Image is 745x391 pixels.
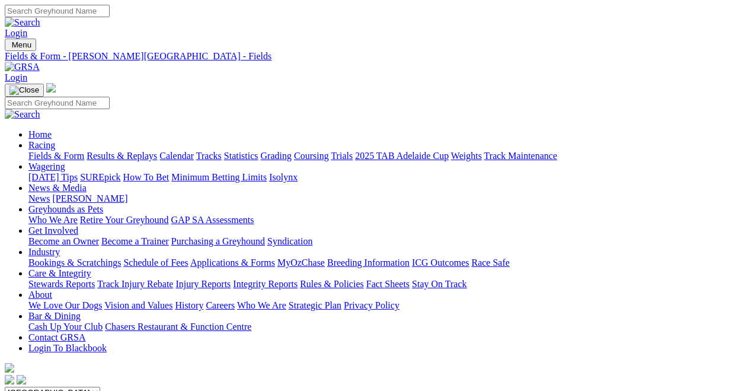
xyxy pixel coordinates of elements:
a: We Love Our Dogs [28,300,102,310]
a: ICG Outcomes [412,258,469,268]
div: About [28,300,740,311]
div: Bar & Dining [28,322,740,332]
a: Track Maintenance [484,151,557,161]
a: Calendar [159,151,194,161]
a: Weights [451,151,482,161]
a: Who We Are [28,215,78,225]
a: Fields & Form [28,151,84,161]
a: Get Involved [28,225,78,236]
img: Search [5,109,40,120]
a: Purchasing a Greyhound [171,236,265,246]
a: Greyhounds as Pets [28,204,103,214]
button: Toggle navigation [5,84,44,97]
a: Schedule of Fees [123,258,188,268]
a: Syndication [267,236,312,246]
a: Vision and Values [104,300,172,310]
a: Race Safe [471,258,509,268]
div: Get Involved [28,236,740,247]
a: Breeding Information [327,258,410,268]
a: Home [28,129,52,139]
a: Bar & Dining [28,311,81,321]
a: News [28,193,50,204]
a: Coursing [294,151,329,161]
input: Search [5,97,110,109]
a: Fact Sheets [366,279,410,289]
span: Menu [12,40,31,49]
a: Who We Are [237,300,286,310]
a: Wagering [28,161,65,171]
img: twitter.svg [17,375,26,384]
a: Login To Blackbook [28,343,107,353]
a: About [28,290,52,300]
a: SUREpick [80,172,120,182]
a: Results & Replays [87,151,157,161]
a: News & Media [28,183,87,193]
a: Care & Integrity [28,268,91,278]
a: Privacy Policy [344,300,399,310]
div: Industry [28,258,740,268]
a: [DATE] Tips [28,172,78,182]
a: Statistics [224,151,258,161]
input: Search [5,5,110,17]
a: Injury Reports [175,279,231,289]
img: Search [5,17,40,28]
a: Strategic Plan [289,300,341,310]
a: 2025 TAB Adelaide Cup [355,151,449,161]
a: Fields & Form - [PERSON_NAME][GEOGRAPHIC_DATA] - Fields [5,51,740,62]
a: GAP SA Assessments [171,215,254,225]
a: Track Injury Rebate [97,279,173,289]
a: Trials [331,151,353,161]
a: Chasers Restaurant & Function Centre [105,322,251,332]
div: Care & Integrity [28,279,740,290]
a: Retire Your Greyhound [80,215,169,225]
img: logo-grsa-white.png [5,363,14,373]
img: GRSA [5,62,40,72]
img: logo-grsa-white.png [46,83,56,93]
a: Careers [206,300,235,310]
a: Grading [261,151,292,161]
a: Minimum Betting Limits [171,172,267,182]
a: Stay On Track [412,279,466,289]
a: Contact GRSA [28,332,85,342]
a: Login [5,28,27,38]
a: MyOzChase [277,258,325,268]
div: Racing [28,151,740,161]
div: Wagering [28,172,740,183]
button: Toggle navigation [5,39,36,51]
a: Cash Up Your Club [28,322,103,332]
a: Isolynx [269,172,298,182]
a: Industry [28,247,60,257]
div: News & Media [28,193,740,204]
a: Bookings & Scratchings [28,258,121,268]
img: Close [9,85,39,95]
a: How To Bet [123,172,170,182]
a: Become a Trainer [101,236,169,246]
a: Rules & Policies [300,279,364,289]
a: Become an Owner [28,236,99,246]
a: Integrity Reports [233,279,298,289]
a: [PERSON_NAME] [52,193,127,204]
a: Racing [28,140,55,150]
img: facebook.svg [5,375,14,384]
a: Login [5,72,27,82]
div: Greyhounds as Pets [28,215,740,225]
a: Tracks [196,151,222,161]
a: History [175,300,203,310]
a: Applications & Forms [190,258,275,268]
a: Stewards Reports [28,279,95,289]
